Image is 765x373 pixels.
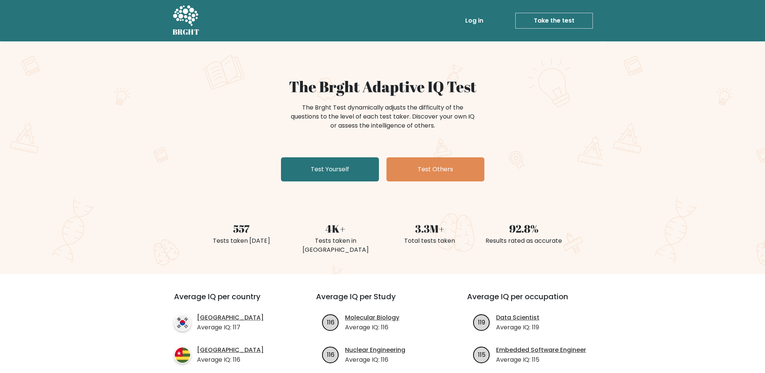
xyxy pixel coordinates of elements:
[386,157,484,181] a: Test Others
[316,292,449,310] h3: Average IQ per Study
[199,78,566,96] h1: The Brght Adaptive IQ Test
[496,346,586,355] a: Embedded Software Engineer
[289,103,477,130] div: The Brght Test dynamically adjusts the difficulty of the questions to the level of each test take...
[481,236,566,245] div: Results rated as accurate
[174,347,191,364] img: country
[173,3,200,38] a: BRGHT
[174,314,191,331] img: country
[467,292,600,310] h3: Average IQ per occupation
[387,236,472,245] div: Total tests taken
[387,221,472,236] div: 3.3M+
[345,355,405,364] p: Average IQ: 116
[173,27,200,37] h5: BRGHT
[199,221,284,236] div: 557
[197,346,264,355] a: [GEOGRAPHIC_DATA]
[199,236,284,245] div: Tests taken [DATE]
[345,346,405,355] a: Nuclear Engineering
[293,236,378,254] div: Tests taken in [GEOGRAPHIC_DATA]
[293,221,378,236] div: 4K+
[496,323,539,332] p: Average IQ: 119
[496,355,586,364] p: Average IQ: 115
[327,350,334,359] text: 116
[174,292,289,310] h3: Average IQ per country
[197,355,264,364] p: Average IQ: 116
[345,313,399,322] a: Molecular Biology
[197,323,264,332] p: Average IQ: 117
[481,221,566,236] div: 92.8%
[197,313,264,322] a: [GEOGRAPHIC_DATA]
[515,13,593,29] a: Take the test
[327,318,334,326] text: 116
[478,350,486,359] text: 115
[478,318,485,326] text: 119
[496,313,539,322] a: Data Scientist
[281,157,379,181] a: Test Yourself
[345,323,399,332] p: Average IQ: 116
[462,13,486,28] a: Log in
